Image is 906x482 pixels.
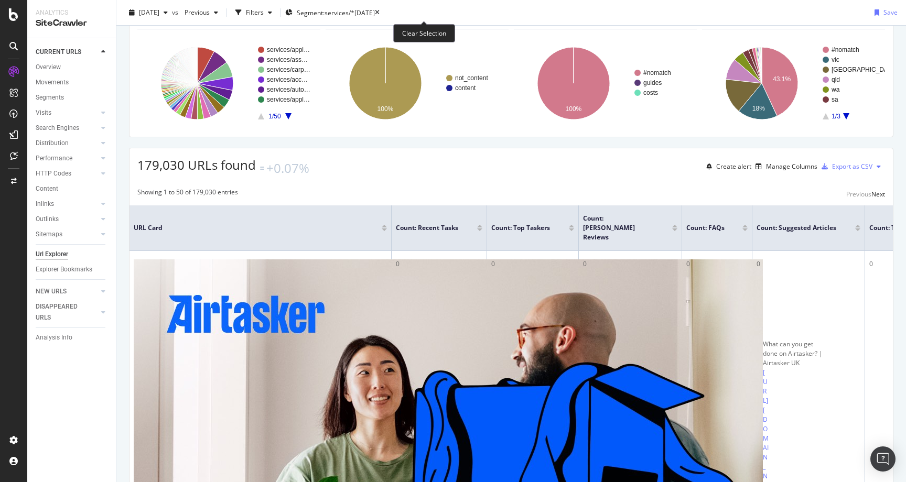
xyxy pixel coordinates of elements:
a: Movements [36,77,109,88]
a: Overview [36,62,109,73]
text: 100% [566,105,582,113]
svg: A chart. [326,38,509,129]
div: Export as CSV [832,162,872,171]
div: NEW URLS [36,286,67,297]
div: Overview [36,62,61,73]
button: Manage Columns [751,160,817,173]
a: Analysis Info [36,332,109,343]
a: Url Explorer [36,249,109,260]
button: Save [870,4,898,21]
button: [DATE] [125,4,172,21]
a: Search Engines [36,123,98,134]
span: 179,030 URLs found [137,156,256,173]
span: Count: Top taskers [491,223,553,233]
div: [DATE] [354,8,375,17]
a: Performance [36,153,98,164]
div: Segments [36,92,64,103]
div: Previous [846,190,871,199]
text: not_content [455,74,488,82]
div: 0 [686,259,748,269]
span: Count: FAQs [686,223,727,233]
text: services/acc… [267,76,308,83]
button: Segment:services/*[DATE] [285,4,375,21]
a: Content [36,183,109,194]
text: 43.1% [773,75,791,83]
a: Visits [36,107,98,118]
span: Count: Suggested Articles [757,223,839,233]
div: Visits [36,107,51,118]
a: Outlinks [36,214,98,225]
div: Explorer Bookmarks [36,264,92,275]
div: 0 [396,259,482,269]
div: Next [871,190,885,199]
div: Content [36,183,58,194]
a: HTTP Codes [36,168,98,179]
img: Equal [260,167,264,170]
text: services/carp… [267,66,310,73]
button: Filters [231,4,276,21]
div: Showing 1 to 50 of 179,030 entries [137,188,238,200]
text: services/appl… [267,96,310,103]
text: services/auto… [267,86,310,93]
div: Clear Selection [393,24,455,42]
div: Movements [36,77,69,88]
svg: A chart. [702,38,885,129]
a: DISAPPEARED URLS [36,301,98,323]
text: qld [832,76,840,83]
button: Next [871,188,885,200]
text: #nomatch [832,46,859,53]
span: 2025 Aug. 27th [139,8,159,17]
text: services/appl… [267,46,310,53]
span: Count: Recent tasks [396,223,461,233]
text: #nomatch [643,69,671,76]
a: Sitemaps [36,229,98,240]
span: vs [172,8,180,17]
div: 0 [491,259,574,269]
div: HTTP Codes [36,168,71,179]
text: 18% [752,105,765,112]
text: guides [643,79,662,86]
svg: A chart. [514,38,697,129]
div: Save [883,8,898,17]
span: URL Card [134,223,379,233]
div: Filters [246,8,264,17]
a: Distribution [36,138,98,149]
div: Url Explorer [36,249,68,260]
text: costs [643,89,658,96]
a: Segments [36,92,109,103]
svg: A chart. [137,38,320,129]
div: Open Intercom Messenger [870,446,896,472]
a: CURRENT URLS [36,47,98,58]
text: [GEOGRAPHIC_DATA] [832,66,897,73]
a: NEW URLS [36,286,98,297]
div: +0.07% [266,159,309,177]
button: Create alert [702,158,751,175]
text: wa [831,86,840,93]
div: Analytics [36,8,107,17]
div: Inlinks [36,199,54,210]
text: services/ass… [267,56,308,63]
div: SiteCrawler [36,17,107,29]
text: vic [832,56,839,63]
text: 100% [377,105,394,113]
div: Outlinks [36,214,59,225]
div: Analysis Info [36,332,72,343]
button: Previous [846,188,871,200]
div: Manage Columns [766,162,817,171]
div: What can you get done on Airtasker? | Airtasker UK [763,339,823,368]
div: 0 [757,259,860,269]
div: DISAPPEARED URLS [36,301,89,323]
div: Create alert [716,162,751,171]
div: Sitemaps [36,229,62,240]
button: Export as CSV [817,158,872,175]
text: content [455,84,476,92]
div: Performance [36,153,72,164]
text: 1/50 [268,113,281,120]
text: sa [832,96,838,103]
div: Distribution [36,138,69,149]
a: Explorer Bookmarks [36,264,109,275]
